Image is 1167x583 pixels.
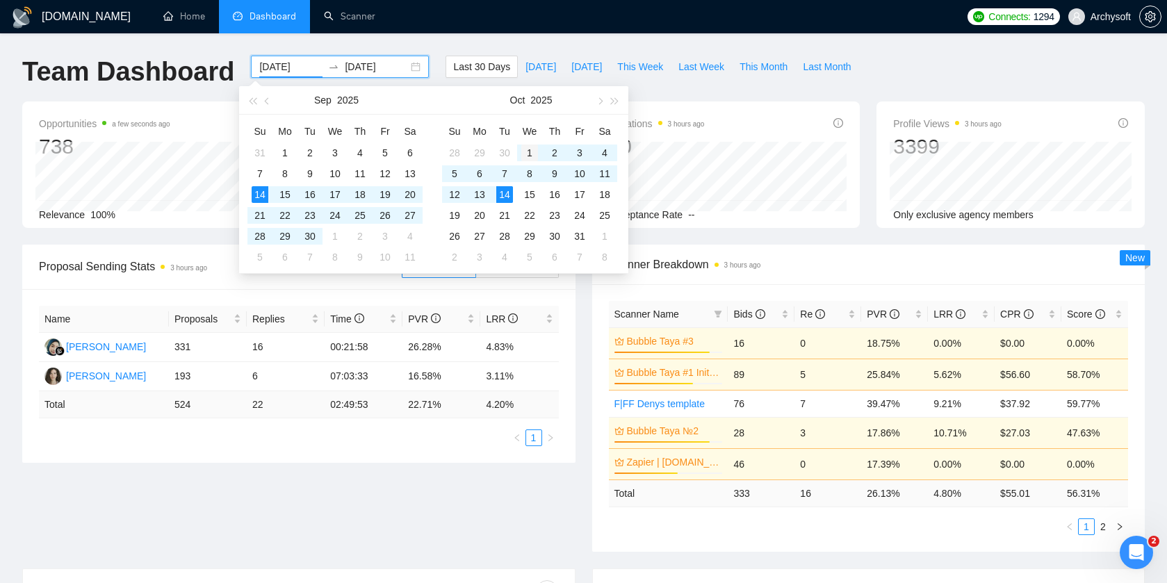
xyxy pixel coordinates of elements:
td: 2025-09-13 [398,163,423,184]
div: 31 [252,145,268,161]
td: 2025-10-20 [467,205,492,226]
td: 2025-10-05 [247,247,272,268]
th: We [517,120,542,142]
td: 2025-09-24 [323,205,348,226]
span: info-circle [756,309,765,319]
div: 9 [302,165,318,182]
td: 2025-10-03 [373,226,398,247]
td: 2025-09-15 [272,184,297,205]
div: 16 [546,186,563,203]
div: 30 [302,228,318,245]
div: 13 [471,186,488,203]
div: 23 [546,207,563,224]
td: 2025-10-01 [517,142,542,163]
td: 18.75% [861,327,928,359]
td: 2025-10-22 [517,205,542,226]
div: [PERSON_NAME] [66,368,146,384]
div: 4 [352,145,368,161]
div: 15 [277,186,293,203]
span: [DATE] [525,59,556,74]
td: 2025-10-08 [323,247,348,268]
div: 14 [252,186,268,203]
span: left [1066,523,1074,531]
span: Opportunities [39,115,170,132]
td: 2025-09-30 [297,226,323,247]
span: PVR [867,309,899,320]
div: 5 [446,165,463,182]
th: Sa [592,120,617,142]
td: 2025-10-04 [592,142,617,163]
div: 21 [496,207,513,224]
div: 9 [546,165,563,182]
div: 10 [327,165,343,182]
div: 11 [402,249,418,265]
img: AS [44,368,62,385]
span: filter [714,310,722,318]
div: 25 [596,207,613,224]
div: 18 [352,186,368,203]
img: gigradar-bm.png [55,346,65,356]
div: 2 [352,228,368,245]
td: 2025-10-10 [567,163,592,184]
th: Th [348,120,373,142]
span: info-circle [956,309,965,319]
span: right [1116,523,1124,531]
div: 10 [571,165,588,182]
div: 22 [521,207,538,224]
iframe: Intercom live chat [1120,536,1153,569]
td: 2025-09-07 [247,163,272,184]
td: 2025-10-09 [542,163,567,184]
time: 3 hours ago [170,264,207,272]
th: Tu [297,120,323,142]
div: 4 [496,249,513,265]
div: 6 [402,145,418,161]
div: 11 [352,165,368,182]
div: 5 [252,249,268,265]
td: 2025-09-06 [398,142,423,163]
div: 27 [402,207,418,224]
div: 16 [302,186,318,203]
div: 7 [302,249,318,265]
a: 1 [526,430,541,445]
td: 2025-09-01 [272,142,297,163]
span: Only exclusive agency members [893,209,1034,220]
button: setting [1139,6,1161,28]
div: 3 [471,249,488,265]
td: 2025-10-26 [442,226,467,247]
span: info-circle [1024,309,1034,319]
h1: Team Dashboard [22,56,234,88]
span: This Week [617,59,663,74]
span: Acceptance Rate [609,209,683,220]
td: 2025-11-07 [567,247,592,268]
span: Scanner Breakdown [609,256,1129,273]
button: 2025 [337,86,359,114]
td: 2025-10-02 [348,226,373,247]
span: Last Month [803,59,851,74]
time: 3 hours ago [668,120,705,128]
td: 2025-10-08 [517,163,542,184]
td: 2025-09-10 [323,163,348,184]
li: 2 [1095,518,1111,535]
div: 29 [277,228,293,245]
span: Time [330,313,364,325]
td: 2025-09-29 [467,142,492,163]
th: Su [442,120,467,142]
div: 31 [571,228,588,245]
span: info-circle [508,313,518,323]
th: Name [39,306,169,333]
span: This Month [740,59,787,74]
div: 1 [277,145,293,161]
span: info-circle [833,118,843,128]
td: 2025-09-09 [297,163,323,184]
span: LRR [933,309,965,320]
a: Zapier | [DOMAIN_NAME] [PERSON_NAME] [627,454,720,470]
div: 3 [571,145,588,161]
td: 2025-10-13 [467,184,492,205]
img: upwork-logo.png [973,11,984,22]
th: Proposals [169,306,247,333]
span: info-circle [890,309,899,319]
div: 17 [327,186,343,203]
span: info-circle [1118,118,1128,128]
span: 1294 [1034,9,1054,24]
